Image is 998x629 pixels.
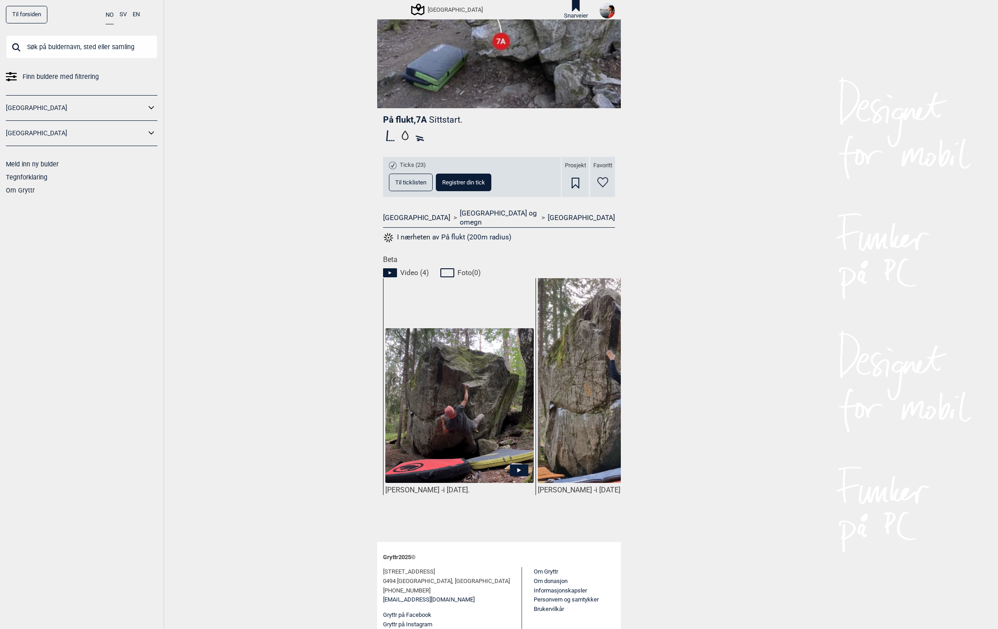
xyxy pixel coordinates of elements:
[383,548,615,567] div: Gryttr 2025 ©
[534,578,568,584] a: Om donasjon
[443,486,470,494] span: i [DATE].
[429,115,462,125] p: Sittstart.
[600,3,615,18] img: 96237517 3053624591380607 2383231920386342912 n
[383,595,475,605] a: [EMAIL_ADDRESS][DOMAIN_NAME]
[460,209,538,227] a: [GEOGRAPHIC_DATA] og omegn
[389,174,433,191] button: Til ticklisten
[457,268,481,277] span: Foto ( 0 )
[534,587,587,594] a: Informasjonskapsler
[442,179,485,185] span: Registrer din tick
[538,278,686,485] img: Nadia pa Pa flukt
[383,209,615,227] nav: > >
[385,328,534,483] img: Andrej pa Pa flukt
[120,6,127,23] button: SV
[383,611,431,620] button: Gryttr på Facebook
[412,4,483,15] div: [GEOGRAPHIC_DATA]
[534,568,558,575] a: Om Gryttr
[6,35,157,59] input: Søk på buldernavn, sted eller samling
[6,70,157,83] a: Finn buldere med filtrering
[400,268,429,277] span: Video ( 4 )
[6,187,35,194] a: Om Gryttr
[400,161,426,169] span: Ticks (23)
[596,486,622,494] span: i [DATE].
[6,174,47,181] a: Tegnforklaring
[562,157,589,197] div: Prosjekt
[548,213,615,222] a: [GEOGRAPHIC_DATA]
[377,255,621,530] div: Beta
[6,6,47,23] a: Til forsiden
[383,213,450,222] a: [GEOGRAPHIC_DATA]
[383,577,510,586] span: 0494 [GEOGRAPHIC_DATA], [GEOGRAPHIC_DATA]
[383,232,511,243] button: I nærheten av På flukt (200m radius)
[23,70,99,83] span: Finn buldere med filtrering
[436,174,491,191] button: Registrer din tick
[385,486,534,495] div: [PERSON_NAME] -
[133,6,140,23] button: EN
[6,161,59,168] a: Meld inn ny bulder
[534,596,599,603] a: Personvern og samtykker
[106,6,114,24] button: NO
[383,586,430,596] span: [PHONE_NUMBER]
[6,127,146,140] a: [GEOGRAPHIC_DATA]
[538,486,686,495] div: [PERSON_NAME] -
[534,606,564,612] a: Brukervilkår
[593,162,612,170] span: Favoritt
[383,115,427,125] span: På flukt , 7A
[383,567,435,577] span: [STREET_ADDRESS]
[395,179,426,185] span: Til ticklisten
[6,101,146,115] a: [GEOGRAPHIC_DATA]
